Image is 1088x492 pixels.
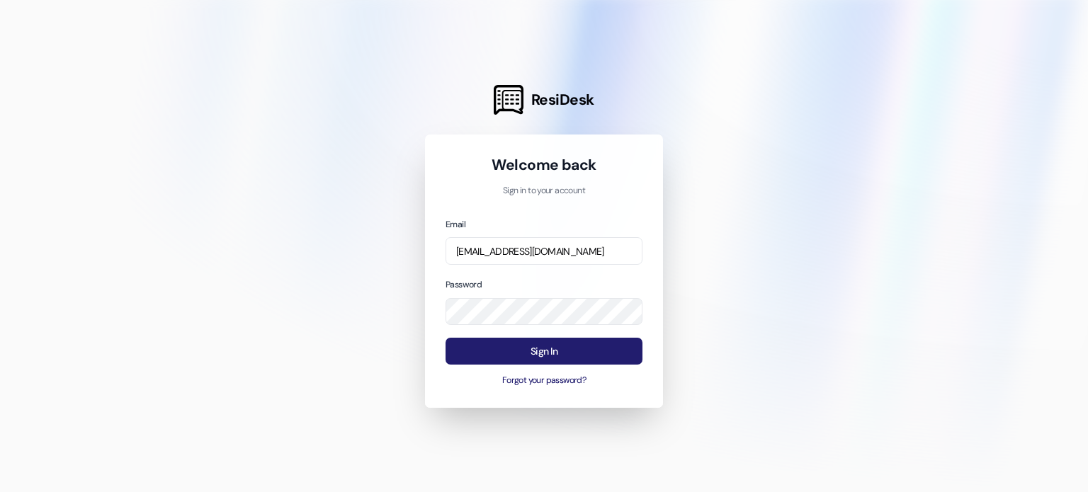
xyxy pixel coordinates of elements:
[446,219,465,230] label: Email
[531,90,594,110] span: ResiDesk
[494,85,523,115] img: ResiDesk Logo
[446,155,642,175] h1: Welcome back
[446,185,642,198] p: Sign in to your account
[446,237,642,265] input: name@example.com
[446,279,482,290] label: Password
[446,374,642,387] button: Forgot your password?
[446,338,642,365] button: Sign In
